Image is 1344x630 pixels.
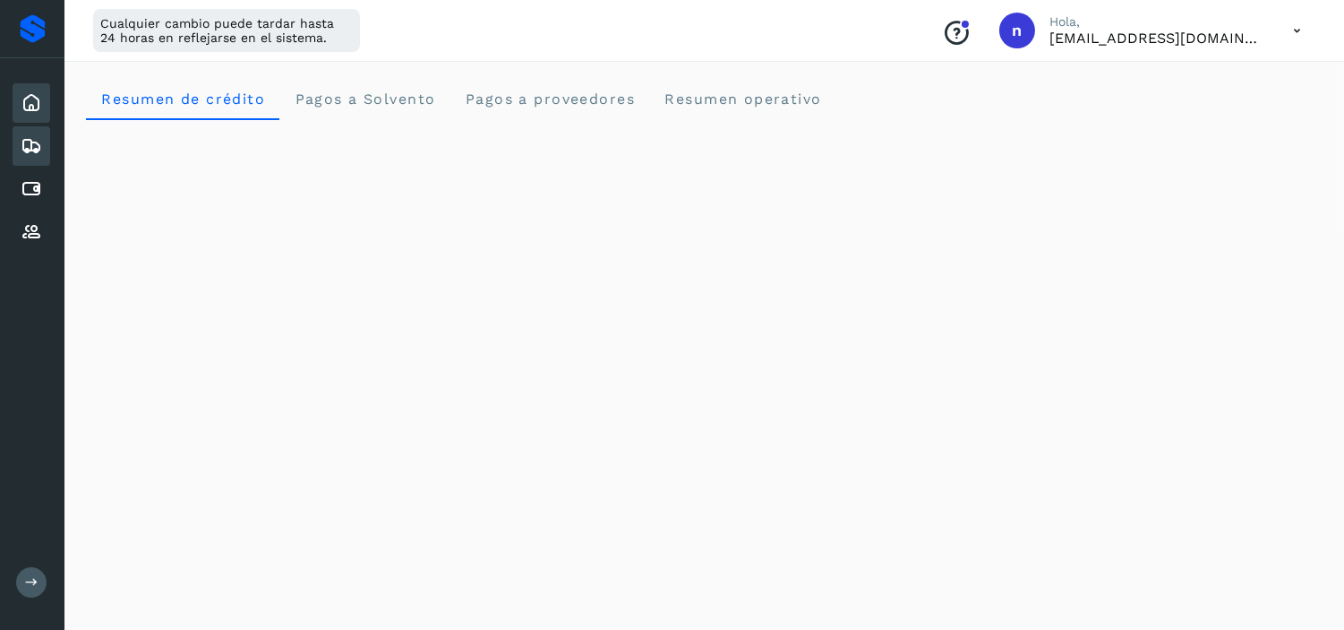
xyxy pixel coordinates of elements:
p: Hola, [1049,14,1264,30]
span: Resumen operativo [663,91,822,108]
div: Proveedores [13,212,50,252]
div: Inicio [13,83,50,123]
p: niagara+prod@solvento.mx [1049,30,1264,47]
span: Pagos a proveedores [464,91,635,108]
div: Cuentas por pagar [13,169,50,209]
span: Pagos a Solvento [294,91,435,108]
div: Cualquier cambio puede tardar hasta 24 horas en reflejarse en el sistema. [93,9,360,52]
div: Embarques [13,126,50,166]
span: Resumen de crédito [100,91,265,108]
